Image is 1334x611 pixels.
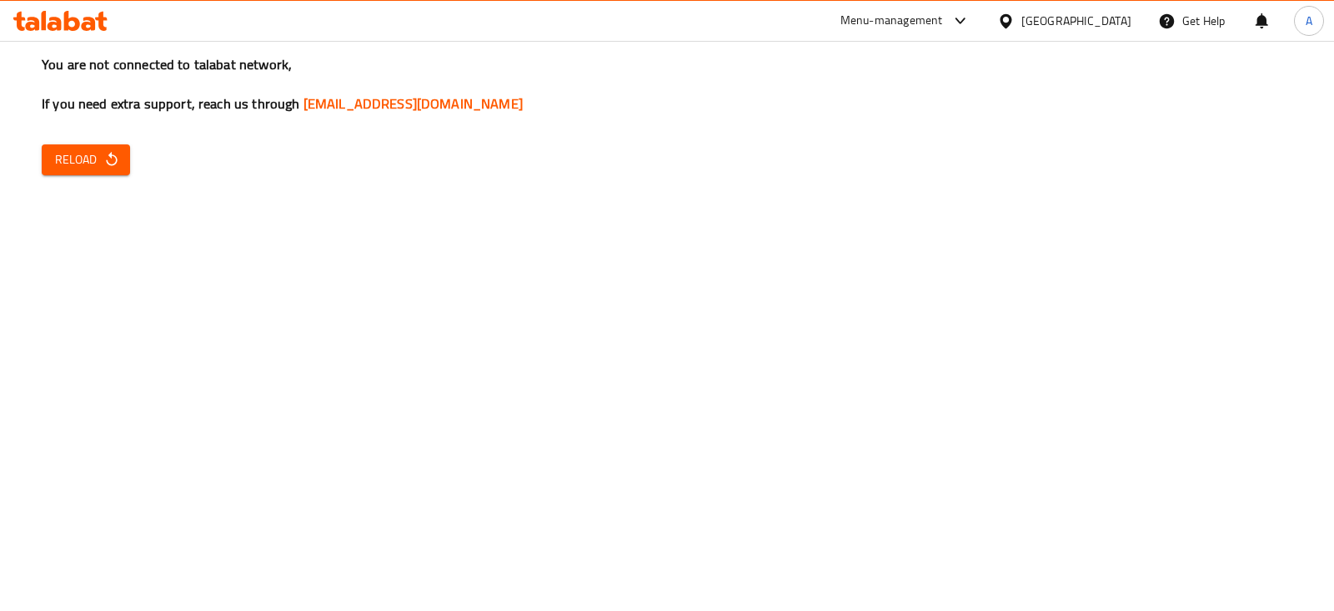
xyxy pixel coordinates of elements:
span: A [1306,12,1312,30]
a: [EMAIL_ADDRESS][DOMAIN_NAME] [303,91,523,116]
button: Reload [42,144,130,175]
h3: You are not connected to talabat network, If you need extra support, reach us through [42,55,1292,114]
div: [GEOGRAPHIC_DATA] [1021,12,1131,30]
span: Reload [55,149,117,170]
div: Menu-management [840,11,943,31]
